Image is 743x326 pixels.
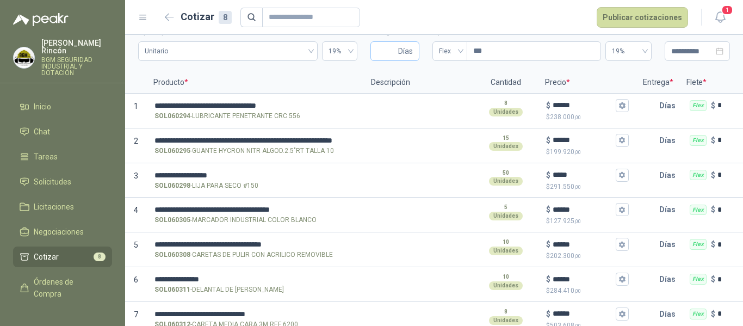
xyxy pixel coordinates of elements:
[13,121,112,142] a: Chat
[329,43,351,59] span: 19%
[690,170,707,181] div: Flex
[546,134,550,146] p: $
[616,203,629,216] button: $$127.925,00
[659,268,680,290] p: Días
[489,247,523,255] div: Unidades
[574,288,581,294] span: ,00
[550,148,581,156] span: 199.920
[690,239,707,250] div: Flex
[546,308,550,320] p: $
[574,218,581,224] span: ,00
[154,285,284,295] p: - DELANTAL DE [PERSON_NAME]
[154,146,190,156] strong: SOL060295
[154,171,357,180] input: SOL060298-LIJA PARA SECO #150
[439,43,461,59] span: Flex
[690,135,707,146] div: Flex
[154,136,357,145] input: SOL060295-GUANTE HYCRON NITR ALGOD.2.5"RT TALLA 10
[616,134,629,147] button: $$199.920,00
[154,181,258,191] p: - LIJA PARA SECO #150
[34,201,74,213] span: Licitaciones
[473,72,538,94] p: Cantidad
[134,310,138,319] span: 7
[94,253,106,261] span: 8
[154,146,334,156] p: - GUANTE HYCRON NITR ALGOD.2.5"RT TALLA 10
[690,274,707,285] div: Flex
[616,169,629,182] button: $$291.550,00
[659,130,680,151] p: Días
[710,8,730,27] button: 1
[13,222,112,242] a: Negociaciones
[711,308,715,320] p: $
[134,102,138,110] span: 1
[616,99,629,112] button: $$238.000,00
[134,137,138,145] span: 2
[154,102,357,110] input: SOL060294-LUBRICANTE PENETRANTE CRC 556
[13,96,112,117] a: Inicio
[489,108,523,116] div: Unidades
[503,169,509,177] p: 50
[553,206,614,214] input: $$127.925,00
[616,238,629,251] button: $$202.300,00
[636,72,680,94] p: Entrega
[154,250,190,260] strong: SOL060308
[154,241,357,249] input: SOL060308-CARETAS DE PULIR CON ACRILICO REMOVIBLE
[364,72,473,94] p: Descripción
[34,151,58,163] span: Tareas
[134,171,138,180] span: 3
[154,181,190,191] strong: SOL060298
[659,164,680,186] p: Días
[553,101,614,109] input: $$238.000,00
[546,182,629,192] p: $
[616,307,629,321] button: $$503.608,00
[489,281,523,290] div: Unidades
[134,241,138,249] span: 5
[550,287,581,294] span: 284.410
[154,215,190,225] strong: SOL060305
[546,100,550,112] p: $
[503,134,509,143] p: 15
[34,101,51,113] span: Inicio
[574,149,581,155] span: ,00
[538,72,636,94] p: Precio
[690,205,707,216] div: Flex
[154,206,357,214] input: SOL060305-MARCADOR INDUSTRIAL COLOR BLANCO
[550,113,581,121] span: 238.000
[503,238,509,247] p: 10
[145,43,311,59] span: Unitario
[550,217,581,225] span: 127.925
[553,241,614,249] input: $$202.300,00
[134,206,138,214] span: 4
[659,95,680,116] p: Días
[181,9,232,24] h2: Cotizar
[13,272,112,304] a: Órdenes de Compra
[154,310,357,318] input: SOL060312-CARETA MEDIA CARA 3M REF 6200
[711,238,715,250] p: $
[553,310,614,318] input: $$503.608,00
[616,273,629,286] button: $$284.410,00
[489,316,523,325] div: Unidades
[546,286,629,296] p: $
[13,13,69,26] img: Logo peakr
[711,100,715,112] p: $
[504,99,507,108] p: 8
[553,275,614,284] input: $$284.410,00
[659,199,680,220] p: Días
[546,169,550,181] p: $
[154,275,357,284] input: SOL060311-DELANTAL DE [PERSON_NAME]
[34,126,50,138] span: Chat
[154,215,317,225] p: - MARCADOR INDUSTRIAL COLOR BLANCO
[659,303,680,325] p: Días
[546,112,629,122] p: $
[504,307,507,316] p: 8
[219,11,232,24] div: 8
[41,57,112,76] p: BGM SEGURIDAD INDUSTRIAL Y DOTACIÓN
[550,252,581,260] span: 202.300
[711,169,715,181] p: $
[690,100,707,111] div: Flex
[489,212,523,220] div: Unidades
[612,43,645,59] span: 19%
[34,176,71,188] span: Solicitudes
[553,136,614,144] input: $$199.920,00
[154,111,300,121] p: - LUBRICANTE PENETRANTE CRC 556
[553,171,614,179] input: $$291.550,00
